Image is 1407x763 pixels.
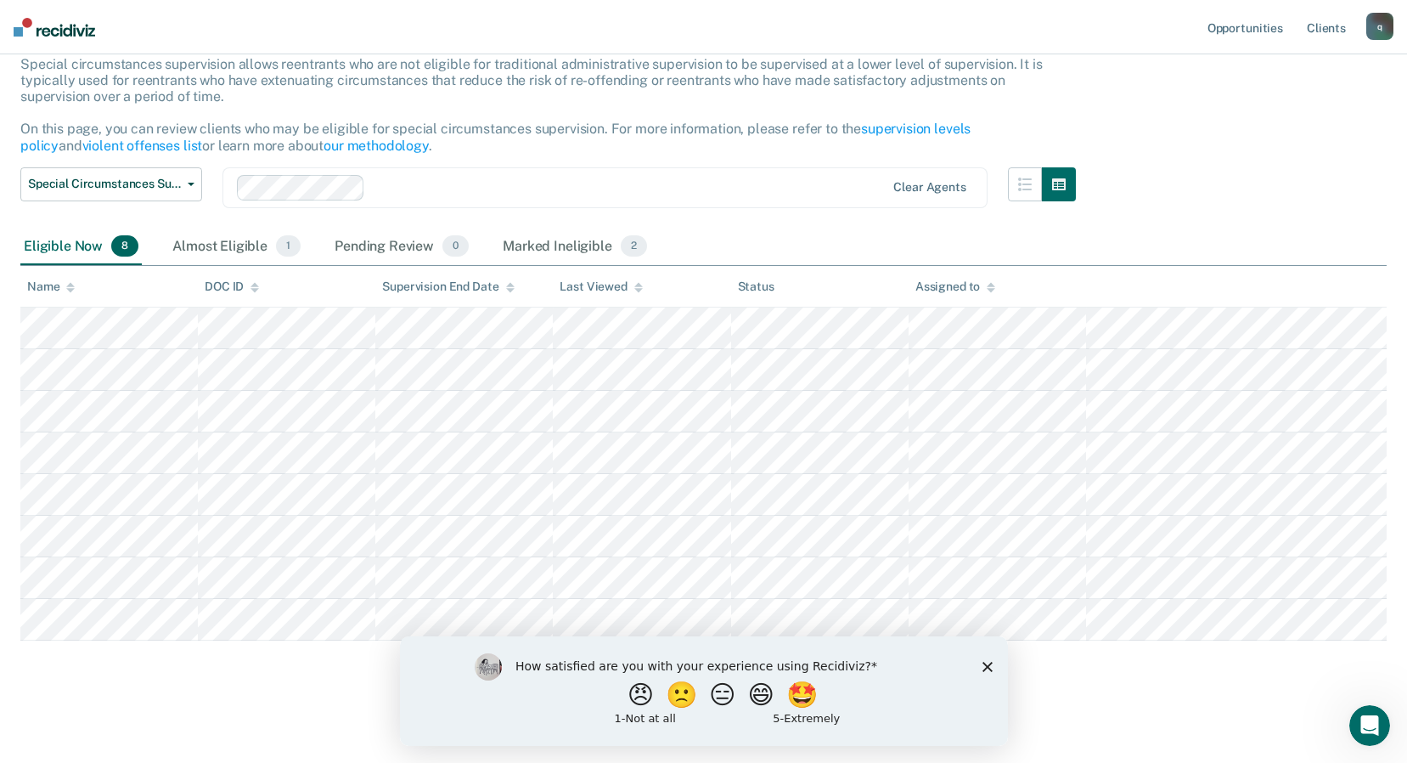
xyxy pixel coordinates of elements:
div: Supervision End Date [382,280,514,294]
button: q [1366,13,1393,40]
span: 8 [111,235,138,257]
div: Assigned to [915,280,995,294]
div: Marked Ineligible2 [499,229,650,266]
span: 0 [442,235,469,257]
a: supervision levels policy [20,121,971,153]
span: 2 [621,235,647,257]
a: violent offenses list [82,138,203,154]
div: Last Viewed [560,280,642,294]
span: Special Circumstances Supervision [28,177,181,191]
div: Status [738,280,774,294]
div: Clear agents [893,180,965,195]
img: Recidiviz [14,18,95,37]
p: Special circumstances supervision allows reentrants who are not eligible for traditional administ... [20,56,1043,154]
div: Almost Eligible1 [169,229,304,266]
span: 1 [276,235,301,257]
div: DOC ID [205,280,259,294]
iframe: Intercom live chat [1349,705,1390,746]
div: Eligible Now8 [20,229,142,266]
div: Name [27,280,75,294]
div: Pending Review0 [331,229,472,266]
a: our methodology [324,138,429,154]
iframe: Survey by Kim from Recidiviz [400,636,1008,746]
button: Special Circumstances Supervision [20,167,202,201]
